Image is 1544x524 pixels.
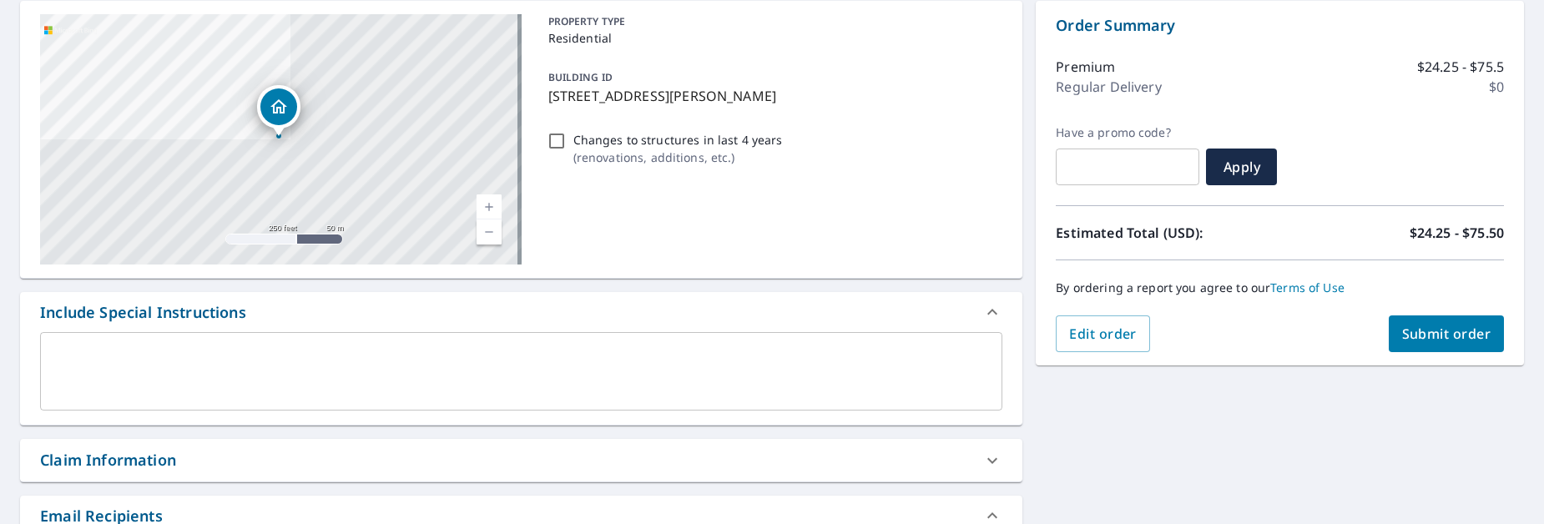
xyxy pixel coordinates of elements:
[1056,57,1115,77] p: Premium
[477,219,502,244] a: Current Level 17, Zoom Out
[548,29,997,47] p: Residential
[477,194,502,219] a: Current Level 17, Zoom In
[1389,315,1505,352] button: Submit order
[1417,57,1504,77] p: $24.25 - $75.5
[1056,14,1504,37] p: Order Summary
[1056,77,1161,97] p: Regular Delivery
[40,449,176,471] div: Claim Information
[1489,77,1504,97] p: $0
[548,14,997,29] p: PROPERTY TYPE
[40,301,246,324] div: Include Special Instructions
[1056,280,1504,295] p: By ordering a report you agree to our
[1410,223,1504,243] p: $24.25 - $75.50
[1069,325,1137,343] span: Edit order
[573,131,783,149] p: Changes to structures in last 4 years
[1206,149,1277,185] button: Apply
[20,439,1022,481] div: Claim Information
[20,292,1022,332] div: Include Special Instructions
[548,86,997,106] p: [STREET_ADDRESS][PERSON_NAME]
[1402,325,1491,343] span: Submit order
[1056,223,1279,243] p: Estimated Total (USD):
[573,149,783,166] p: ( renovations, additions, etc. )
[1056,125,1199,140] label: Have a promo code?
[1219,158,1264,176] span: Apply
[1056,315,1150,352] button: Edit order
[1270,280,1345,295] a: Terms of Use
[548,70,613,84] p: BUILDING ID
[257,85,300,137] div: Dropped pin, building 1, Residential property, 533 Weiser St Reading, PA 19601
